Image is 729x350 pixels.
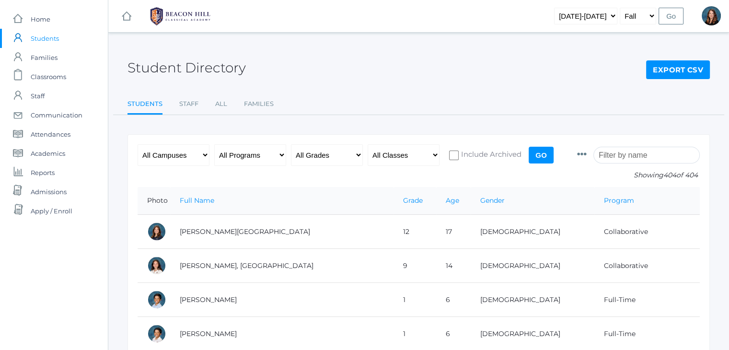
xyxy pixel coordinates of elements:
span: Families [31,48,58,67]
div: Phoenix Abdulla [147,256,166,275]
div: Dominic Abrea [147,290,166,309]
td: 6 [436,283,470,317]
td: [PERSON_NAME][GEOGRAPHIC_DATA] [170,215,393,249]
span: Home [31,10,50,29]
span: Reports [31,163,55,182]
span: Apply / Enroll [31,201,72,221]
span: Attendances [31,125,70,144]
p: Showing of 404 [577,170,700,180]
input: Filter by name [593,147,700,163]
a: Export CSV [646,60,710,80]
td: 1 [393,283,436,317]
input: Go [529,147,554,163]
td: 9 [393,249,436,283]
span: 404 [663,171,676,179]
span: Include Archived [459,149,521,161]
span: Students [31,29,59,48]
td: 17 [436,215,470,249]
a: All [215,94,227,114]
img: BHCALogos-05-308ed15e86a5a0abce9b8dd61676a3503ac9727e845dece92d48e8588c001991.png [144,4,216,28]
a: Families [244,94,274,114]
div: Charlotte Abdulla [147,222,166,241]
div: Heather Mangimelli [702,6,721,25]
td: 12 [393,215,436,249]
a: Students [127,94,162,115]
td: Collaborative [594,215,700,249]
input: Include Archived [449,151,459,160]
td: [PERSON_NAME], [GEOGRAPHIC_DATA] [170,249,393,283]
a: Program [604,196,634,205]
a: Gender [480,196,505,205]
td: [DEMOGRAPHIC_DATA] [471,249,595,283]
h2: Student Directory [127,60,246,75]
a: Age [446,196,459,205]
a: Full Name [180,196,214,205]
span: Academics [31,144,65,163]
a: Staff [179,94,198,114]
td: 14 [436,249,470,283]
span: Communication [31,105,82,125]
td: [DEMOGRAPHIC_DATA] [471,215,595,249]
input: Go [659,8,683,24]
span: Staff [31,86,45,105]
td: Collaborative [594,249,700,283]
div: Grayson Abrea [147,324,166,343]
th: Photo [138,187,170,215]
span: Classrooms [31,67,66,86]
span: Admissions [31,182,67,201]
td: Full-Time [594,283,700,317]
td: [DEMOGRAPHIC_DATA] [471,283,595,317]
td: [PERSON_NAME] [170,283,393,317]
a: Grade [403,196,423,205]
